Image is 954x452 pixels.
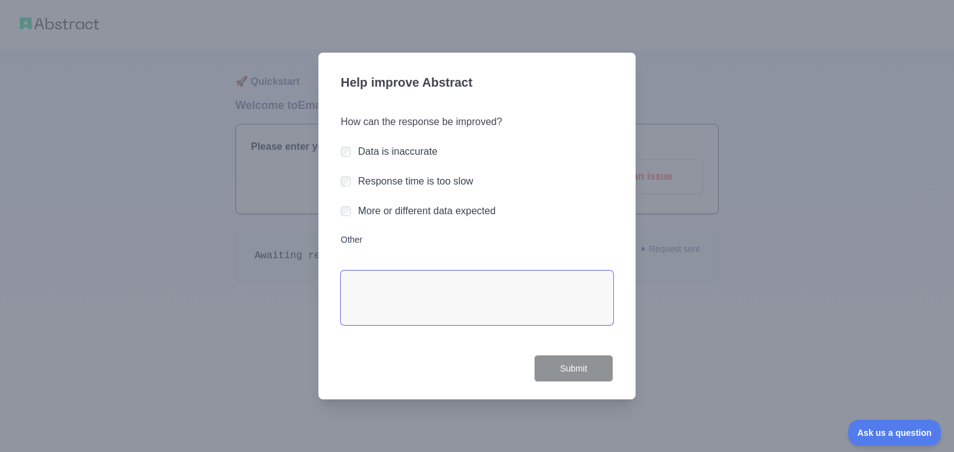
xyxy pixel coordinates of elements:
[358,206,496,216] label: More or different data expected
[534,355,613,383] button: Submit
[341,115,613,129] h3: How can the response be improved?
[848,420,942,446] iframe: Toggle Customer Support
[358,176,473,186] label: Response time is too slow
[341,67,613,100] h3: Help improve Abstract
[358,146,437,157] label: Data is inaccurate
[341,233,613,246] label: Other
